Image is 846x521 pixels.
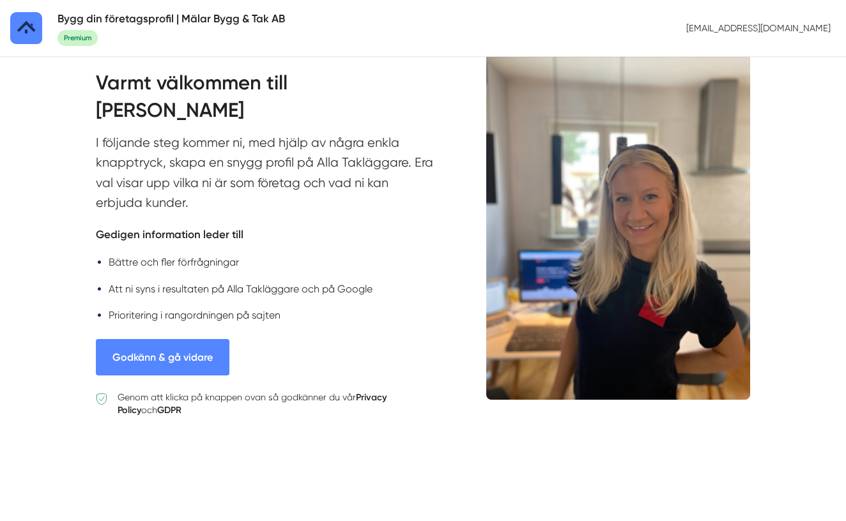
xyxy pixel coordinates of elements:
[96,69,434,133] h2: Varmt välkommen till [PERSON_NAME]
[96,226,434,246] h5: Gedigen information leder till
[96,133,434,220] p: I följande steg kommer ni, med hjälp av några enkla knapptryck, skapa en snygg profil på Alla Tak...
[10,12,42,44] img: Alla Takläggare
[109,254,434,270] li: Bättre och fler förfrågningar
[681,17,836,40] p: [EMAIL_ADDRESS][DOMAIN_NAME]
[109,307,434,323] li: Prioritering i rangordningen på sajten
[96,339,229,375] button: Godkänn & gå vidare
[486,49,750,400] img: IMG_6245.jpg
[109,281,434,297] li: Att ni syns i resultaten på Alla Takläggare och på Google
[157,404,181,416] strong: GDPR
[118,391,434,416] p: Genom att klicka på knappen ovan så godkänner du vår och
[58,30,98,46] span: Premium
[58,10,285,27] h5: Bygg din företagsprofil | Mälar Bygg & Tak AB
